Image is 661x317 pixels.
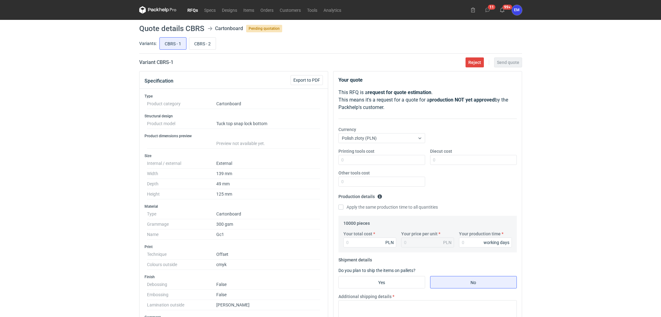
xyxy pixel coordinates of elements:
[147,279,216,290] dt: Debossing
[159,37,186,50] label: CBRS - 1
[512,5,522,15] div: Ewelina Macek
[338,177,425,187] input: 0
[216,169,320,179] dd: 139 mm
[145,134,323,138] h3: Product dimensions preview
[216,279,320,290] dd: False
[484,239,509,246] div: working days
[145,274,323,279] h3: Finish
[338,89,517,111] p: This RFQ is a . This means it's a request for a quote for a by the Packhelp's customer.
[240,6,257,14] a: Items
[216,158,320,169] dd: External
[201,6,219,14] a: Specs
[338,268,415,273] label: Do you plan to ship the items on pallets?
[139,59,173,66] h2: Variant CBRS - 1
[147,99,216,109] dt: Product category
[216,179,320,189] dd: 49 mm
[338,148,374,154] label: Printing tools cost
[147,229,216,240] dt: Name
[216,300,320,310] dd: [PERSON_NAME]
[139,40,157,47] label: Variants:
[293,78,320,82] span: Export to PDF
[147,290,216,300] dt: Embossing
[216,249,320,260] dd: Offset
[468,60,481,65] span: Reject
[216,119,320,129] dd: Tuck top snap lock bottom
[147,260,216,270] dt: Colours outside
[430,276,517,288] label: No
[342,136,377,141] span: Polish złoty (PLN)
[494,57,522,67] button: Send quote
[343,231,372,237] label: Your total cost
[216,141,265,146] span: Preview not available yet.
[147,119,216,129] dt: Product model
[215,25,243,32] div: Cartonboard
[219,6,240,14] a: Designs
[216,219,320,229] dd: 300 gsm
[338,170,370,176] label: Other tools cost
[304,6,320,14] a: Tools
[429,97,495,103] strong: production NOT yet approved
[430,148,452,154] label: Diecut cost
[145,114,323,119] h3: Structural design
[189,37,216,50] label: CBRS - 2
[216,99,320,109] dd: Cartonboard
[147,219,216,229] dt: Grammage
[338,293,392,300] label: Additional shipping details
[145,74,173,88] button: Specification
[338,255,372,262] legend: Shipment details
[147,189,216,199] dt: Height
[216,290,320,300] dd: False
[139,25,204,32] h1: Quote details CBRS
[145,204,323,209] h3: Material
[216,209,320,219] dd: Cartonboard
[430,155,517,165] input: 0
[145,94,323,99] h3: Type
[338,276,425,288] label: Yes
[483,5,493,15] button: 11
[343,238,396,247] input: 0
[466,57,484,67] button: Reject
[147,249,216,260] dt: Technique
[246,25,282,32] span: Pending quotation
[147,209,216,219] dt: Type
[497,60,519,65] span: Send quote
[401,231,438,237] label: Your price per unit
[184,6,201,14] a: RFQs
[443,239,452,246] div: PLN
[147,158,216,169] dt: Internal / external
[320,6,344,14] a: Analytics
[139,6,177,14] svg: Packhelp Pro
[147,179,216,189] dt: Depth
[459,231,501,237] label: Your production time
[145,244,323,249] h3: Print
[368,89,431,95] strong: request for quote estimation
[338,204,438,210] label: Apply the same production time to all quantities
[145,153,323,158] h3: Size
[147,300,216,310] dt: Lamination outside
[147,169,216,179] dt: Width
[497,5,507,15] button: 99+
[343,218,370,226] legend: 10000 pieces
[277,6,304,14] a: Customers
[459,238,512,247] input: 0
[291,75,323,85] button: Export to PDF
[257,6,277,14] a: Orders
[338,126,356,133] label: Currency
[216,229,320,240] dd: Gc1
[216,189,320,199] dd: 125 mm
[338,155,425,165] input: 0
[385,239,394,246] div: PLN
[338,192,382,199] legend: Production details
[512,5,522,15] button: EM
[338,77,363,83] strong: Your quote
[216,260,320,270] dd: cmyk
